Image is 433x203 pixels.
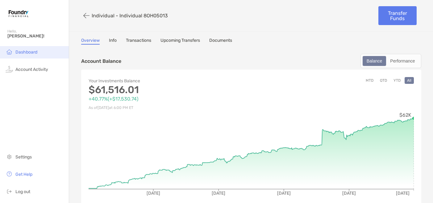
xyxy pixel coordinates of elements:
[405,77,414,84] button: All
[7,2,30,25] img: Zoe Logo
[377,77,389,84] button: QTD
[387,57,418,65] div: Performance
[109,38,117,45] a: Info
[6,153,13,160] img: settings icon
[360,54,421,68] div: segmented control
[363,57,386,65] div: Balance
[146,191,160,196] tspan: [DATE]
[89,77,251,85] p: Your Investments Balance
[15,189,30,194] span: Log out
[391,77,403,84] button: YTD
[6,65,13,73] img: activity icon
[378,6,417,25] a: Transfer Funds
[7,33,65,39] span: [PERSON_NAME]!
[342,191,356,196] tspan: [DATE]
[15,172,32,177] span: Get Help
[277,191,290,196] tspan: [DATE]
[15,50,37,55] span: Dashboard
[6,48,13,55] img: household icon
[396,191,409,196] tspan: [DATE]
[15,154,32,160] span: Settings
[399,112,411,118] tspan: $62K
[92,13,168,19] p: Individual - Individual 8OH05013
[209,38,232,45] a: Documents
[126,38,151,45] a: Transactions
[15,67,48,72] span: Account Activity
[212,191,225,196] tspan: [DATE]
[89,95,251,103] p: +40.77% ( +$17,530.74 )
[6,170,13,178] img: get-help icon
[160,38,200,45] a: Upcoming Transfers
[81,57,121,65] p: Account Balance
[81,38,100,45] a: Overview
[6,188,13,195] img: logout icon
[363,77,376,84] button: MTD
[89,86,251,94] p: $61,516.01
[89,104,251,112] p: As of [DATE] at 6:00 PM ET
